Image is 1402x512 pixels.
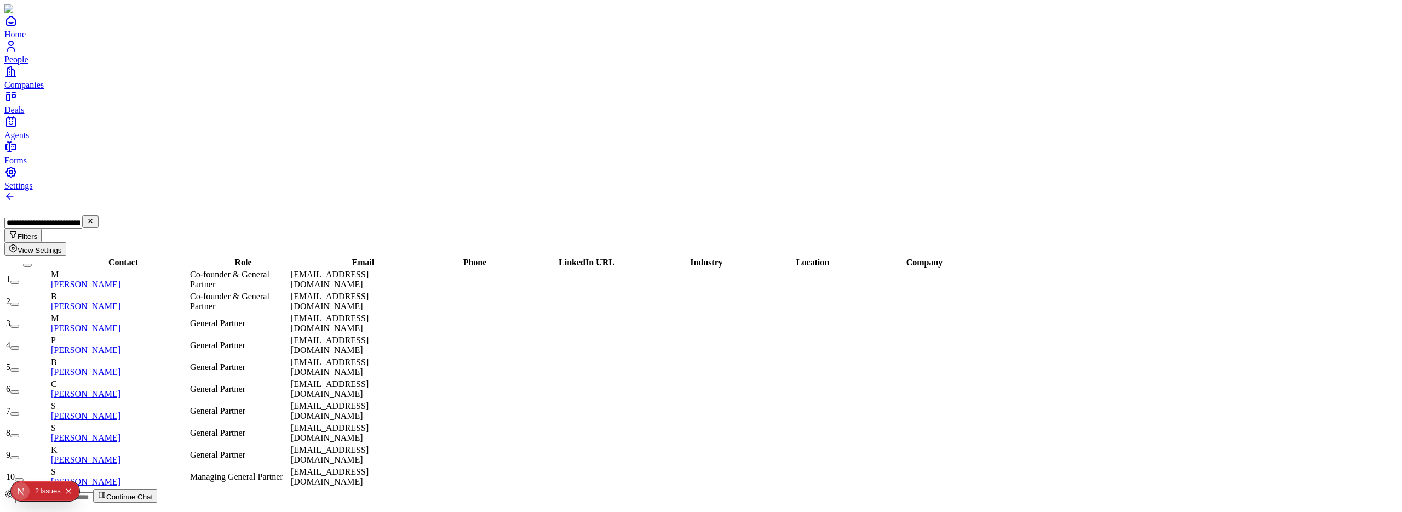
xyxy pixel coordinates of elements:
[291,379,369,399] span: [EMAIL_ADDRESS][DOMAIN_NAME]
[234,258,251,267] span: Role
[51,357,188,367] div: B
[190,450,245,459] span: General Partner
[4,215,1398,242] div: Clear filterOpen natural language filter
[4,166,1398,190] a: Settings
[6,472,15,481] span: 10
[190,472,283,481] span: Managing General Partner
[93,489,157,503] button: Continue Chat
[6,384,10,394] span: 6
[51,335,188,345] div: P
[6,362,10,372] span: 5
[291,335,369,355] span: [EMAIL_ADDRESS][DOMAIN_NAME]
[4,55,28,64] span: People
[108,258,138,267] span: Contact
[4,39,1398,64] a: People
[51,389,120,399] a: [PERSON_NAME]
[51,292,188,301] div: B
[51,314,188,323] div: M
[190,318,245,328] span: General Partner
[4,130,29,140] span: Agents
[4,30,26,39] span: Home
[190,406,245,416] span: General Partner
[190,362,245,372] span: General Partner
[4,181,33,190] span: Settings
[6,406,10,416] span: 7
[51,455,120,464] a: [PERSON_NAME]
[51,367,120,377] a: [PERSON_NAME]
[6,428,10,437] span: 8
[51,401,188,411] div: S
[796,258,829,267] span: Location
[463,258,487,267] span: Phone
[51,467,188,477] div: S
[51,411,120,420] a: [PERSON_NAME]
[6,275,10,284] span: 1
[4,90,1398,115] a: Deals
[190,340,245,350] span: General Partner
[190,384,245,394] span: General Partner
[51,323,120,333] a: [PERSON_NAME]
[18,246,62,254] span: View Settings
[291,314,369,333] span: [EMAIL_ADDRESS][DOMAIN_NAME]
[190,428,245,437] span: General Partner
[190,292,269,311] span: Co-founder & General Partner
[4,229,42,242] button: Open natural language filter
[4,65,1398,89] a: Companies
[106,493,153,501] span: Continue Chat
[6,340,10,350] span: 4
[4,242,66,256] button: View Settings
[559,258,614,267] span: LinkedIn URL
[4,156,27,165] span: Forms
[51,280,120,289] a: [PERSON_NAME]
[6,450,10,459] span: 9
[4,115,1398,140] a: Agents
[291,423,369,442] span: [EMAIL_ADDRESS][DOMAIN_NAME]
[51,379,188,389] div: C
[190,270,269,289] span: Co-founder & General Partner
[4,105,24,115] span: Deals
[291,445,369,464] span: [EMAIL_ADDRESS][DOMAIN_NAME]
[4,14,1398,39] a: Home
[51,477,120,486] a: [PERSON_NAME]
[291,467,369,486] span: [EMAIL_ADDRESS][DOMAIN_NAME]
[291,292,369,311] span: [EMAIL_ADDRESS][DOMAIN_NAME]
[6,318,10,328] span: 3
[51,345,120,355] a: [PERSON_NAME]
[51,270,188,280] div: M
[4,4,72,14] img: Item Brain Logo
[51,445,188,455] div: K
[82,215,99,228] button: Clear filter
[6,297,10,306] span: 2
[906,258,943,267] span: Company
[51,433,120,442] a: [PERSON_NAME]
[4,488,1398,503] div: Continue Chat
[291,401,369,420] span: [EMAIL_ADDRESS][DOMAIN_NAME]
[690,258,723,267] span: Industry
[51,301,120,311] a: [PERSON_NAME]
[291,357,369,377] span: [EMAIL_ADDRESS][DOMAIN_NAME]
[4,80,44,89] span: Companies
[291,270,369,289] span: [EMAIL_ADDRESS][DOMAIN_NAME]
[352,258,375,267] span: Email
[51,423,188,433] div: S
[4,140,1398,165] a: Forms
